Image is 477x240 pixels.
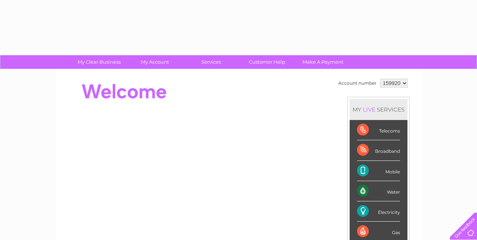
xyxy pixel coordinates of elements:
div: Water [357,181,400,201]
td: Account number [336,77,378,89]
a: My Clear Business [69,55,130,69]
div: Electricity [357,201,400,222]
div: Mobile [357,161,400,181]
a: Services [181,55,241,69]
a: Customer Help [237,55,297,69]
div: LIVE [361,106,377,113]
a: Make A Payment [293,55,353,69]
div: Telecoms [357,120,400,140]
div: MY SERVICES [350,99,407,120]
a: My Account [125,55,185,69]
div: Broadband [357,140,400,160]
